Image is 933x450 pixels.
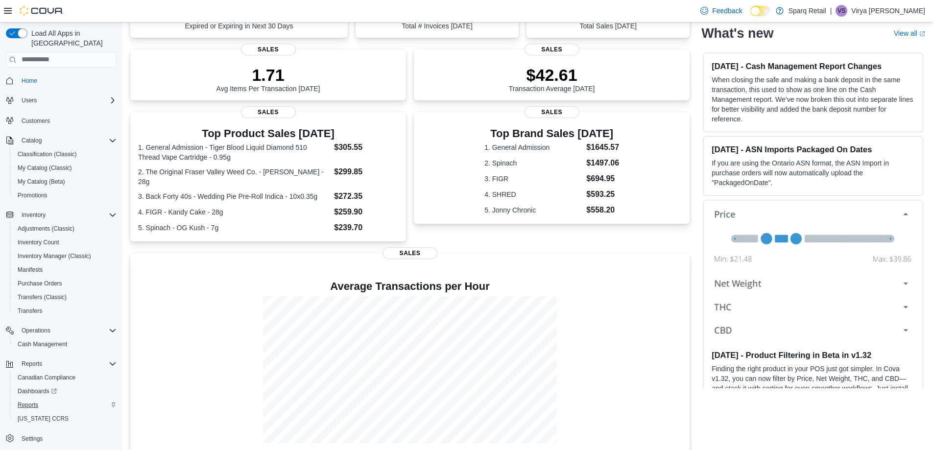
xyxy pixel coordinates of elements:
dt: 2. The Original Fraser Valley Weed Co. - [PERSON_NAME] - 28g [138,167,330,187]
span: Purchase Orders [18,280,62,287]
span: Users [22,96,37,104]
dd: $239.70 [334,222,398,234]
button: Home [2,73,120,88]
span: Sales [241,106,296,118]
a: Canadian Compliance [14,372,79,383]
span: Manifests [18,266,43,274]
button: Adjustments (Classic) [10,222,120,236]
a: Purchase Orders [14,278,66,289]
a: Manifests [14,264,47,276]
button: Manifests [10,263,120,277]
span: Inventory [22,211,46,219]
dt: 3. FIGR [484,174,582,184]
span: Sales [525,44,579,55]
button: Transfers [10,304,120,318]
p: Finding the right product in your POS just got simpler. In Cova v1.32, you can now filter by Pric... [712,364,915,413]
dd: $299.85 [334,166,398,178]
button: Canadian Compliance [10,371,120,384]
p: Sparq Retail [789,5,826,17]
button: Catalog [2,134,120,147]
span: Users [18,95,117,106]
span: My Catalog (Classic) [14,162,117,174]
a: Transfers [14,305,46,317]
span: Promotions [14,189,117,201]
a: My Catalog (Classic) [14,162,76,174]
span: Classification (Classic) [18,150,77,158]
button: Reports [10,398,120,412]
div: Avg Items Per Transaction [DATE] [216,65,320,93]
span: Classification (Classic) [14,148,117,160]
button: Inventory [18,209,49,221]
button: My Catalog (Beta) [10,175,120,189]
button: Users [18,95,41,106]
a: [US_STATE] CCRS [14,413,72,425]
span: Inventory Manager (Classic) [18,252,91,260]
a: Settings [18,433,47,445]
div: Virya Shields [836,5,847,17]
span: My Catalog (Beta) [18,178,65,186]
a: My Catalog (Beta) [14,176,69,188]
span: Reports [18,401,38,409]
button: [US_STATE] CCRS [10,412,120,426]
button: Inventory Count [10,236,120,249]
span: [US_STATE] CCRS [18,415,69,423]
span: Canadian Compliance [18,374,75,381]
span: Reports [14,399,117,411]
button: Cash Management [10,337,120,351]
dt: 5. Jonny Chronic [484,205,582,215]
span: Adjustments (Classic) [18,225,74,233]
span: Cash Management [14,338,117,350]
span: Operations [18,325,117,336]
span: Inventory Manager (Classic) [14,250,117,262]
span: Reports [18,358,117,370]
a: Promotions [14,189,51,201]
p: When closing the safe and making a bank deposit in the same transaction, this used to show as one... [712,75,915,124]
h3: Top Product Sales [DATE] [138,128,398,140]
p: 1.71 [216,65,320,85]
span: Adjustments (Classic) [14,223,117,235]
p: If you are using the Ontario ASN format, the ASN Import in purchase orders will now automatically... [712,158,915,188]
dd: $305.55 [334,142,398,153]
a: Inventory Count [14,237,63,248]
dt: 4. SHRED [484,189,582,199]
span: Inventory [18,209,117,221]
button: Settings [2,431,120,446]
input: Dark Mode [750,6,771,16]
img: Cova [20,6,64,16]
svg: External link [919,31,925,37]
span: VS [837,5,845,17]
dd: $272.35 [334,190,398,202]
span: Purchase Orders [14,278,117,289]
a: Home [18,75,41,87]
dd: $1497.06 [586,157,619,169]
span: Catalog [18,135,117,146]
button: Reports [18,358,46,370]
dd: $593.25 [586,189,619,200]
span: Home [18,74,117,87]
div: Transaction Average [DATE] [509,65,595,93]
button: Reports [2,357,120,371]
span: Settings [22,435,43,443]
dt: 3. Back Forty 40s - Wedding Pie Pre-Roll Indica - 10x0.35g [138,191,330,201]
button: Customers [2,113,120,127]
a: Dashboards [14,385,61,397]
button: Inventory [2,208,120,222]
dd: $1645.57 [586,142,619,153]
h3: [DATE] - Product Filtering in Beta in v1.32 [712,350,915,360]
span: Transfers (Classic) [18,293,67,301]
span: Reports [22,360,42,368]
button: Catalog [18,135,46,146]
span: Promotions [18,191,48,199]
button: Operations [18,325,54,336]
a: Inventory Manager (Classic) [14,250,95,262]
a: Reports [14,399,42,411]
p: $42.61 [509,65,595,85]
a: Customers [18,115,54,127]
span: Customers [18,114,117,126]
span: Home [22,77,37,85]
span: My Catalog (Beta) [14,176,117,188]
span: Sales [525,106,579,118]
span: Canadian Compliance [14,372,117,383]
span: Transfers (Classic) [14,291,117,303]
p: | [830,5,832,17]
